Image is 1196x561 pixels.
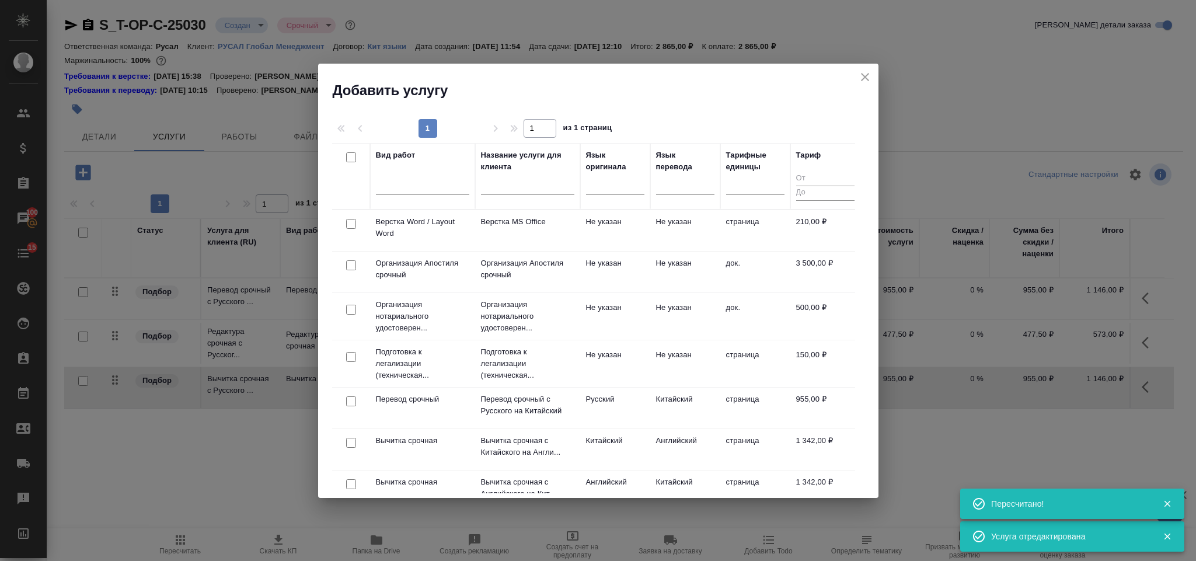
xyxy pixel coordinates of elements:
[650,252,720,292] td: Не указан
[720,429,790,470] td: страница
[1155,531,1179,542] button: Закрыть
[481,216,574,228] p: Верстка MS Office
[650,296,720,337] td: Не указан
[481,476,574,500] p: Вычитка срочная с Английского на Кит...
[376,435,469,447] p: Вычитка срочная
[991,498,1145,510] div: Пересчитано!
[656,149,714,173] div: Язык перевода
[650,429,720,470] td: Английский
[720,471,790,511] td: страница
[790,252,860,292] td: 3 500,00 ₽
[586,149,644,173] div: Язык оригинала
[376,216,469,239] p: Верстка Word / Layout Word
[650,471,720,511] td: Китайский
[376,149,416,161] div: Вид работ
[580,252,650,292] td: Не указан
[790,210,860,251] td: 210,00 ₽
[790,471,860,511] td: 1 342,00 ₽
[481,346,574,381] p: Подготовка к легализации (техническая...
[650,210,720,251] td: Не указан
[376,346,469,381] p: Подготовка к легализации (техническая...
[650,388,720,428] td: Китайский
[796,149,821,161] div: Тариф
[580,471,650,511] td: Английский
[790,429,860,470] td: 1 342,00 ₽
[481,299,574,334] p: Организация нотариального удостоверен...
[376,299,469,334] p: Организация нотариального удостоверен...
[376,257,469,281] p: Организация Апостиля срочный
[796,172,855,186] input: От
[580,429,650,470] td: Китайский
[481,393,574,417] p: Перевод срочный с Русского на Китайский
[481,149,574,173] div: Название услуги для клиента
[650,343,720,384] td: Не указан
[856,68,874,86] button: close
[790,296,860,337] td: 500,00 ₽
[376,476,469,488] p: Вычитка срочная
[720,296,790,337] td: док.
[376,393,469,405] p: Перевод срочный
[481,435,574,458] p: Вычитка срочная с Китайского на Англи...
[333,81,878,100] h2: Добавить услугу
[726,149,784,173] div: Тарифные единицы
[991,531,1145,542] div: Услуга отредактирована
[580,210,650,251] td: Не указан
[720,252,790,292] td: док.
[720,343,790,384] td: страница
[481,257,574,281] p: Организация Апостиля срочный
[720,210,790,251] td: страница
[580,388,650,428] td: Русский
[796,186,855,200] input: До
[563,121,612,138] span: из 1 страниц
[720,388,790,428] td: страница
[790,343,860,384] td: 150,00 ₽
[580,343,650,384] td: Не указан
[1155,499,1179,509] button: Закрыть
[580,296,650,337] td: Не указан
[790,388,860,428] td: 955,00 ₽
